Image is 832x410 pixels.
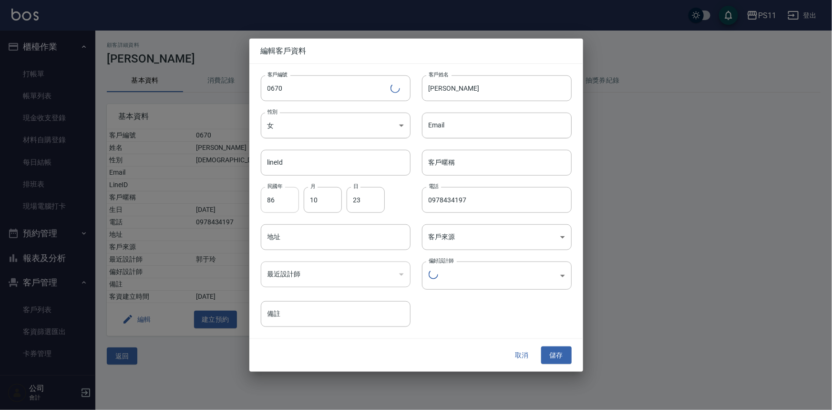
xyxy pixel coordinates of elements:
span: 編輯客戶資料 [261,46,572,55]
button: 取消 [507,347,537,364]
label: 電話 [429,183,439,190]
label: 日 [353,183,358,190]
div: 女 [261,112,411,138]
button: 儲存 [541,347,572,364]
label: 客戶姓名 [429,71,449,78]
label: 偏好設計師 [429,257,453,264]
label: 客戶編號 [267,71,288,78]
label: 民國年 [267,183,282,190]
label: 性別 [267,108,277,115]
label: 月 [310,183,315,190]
